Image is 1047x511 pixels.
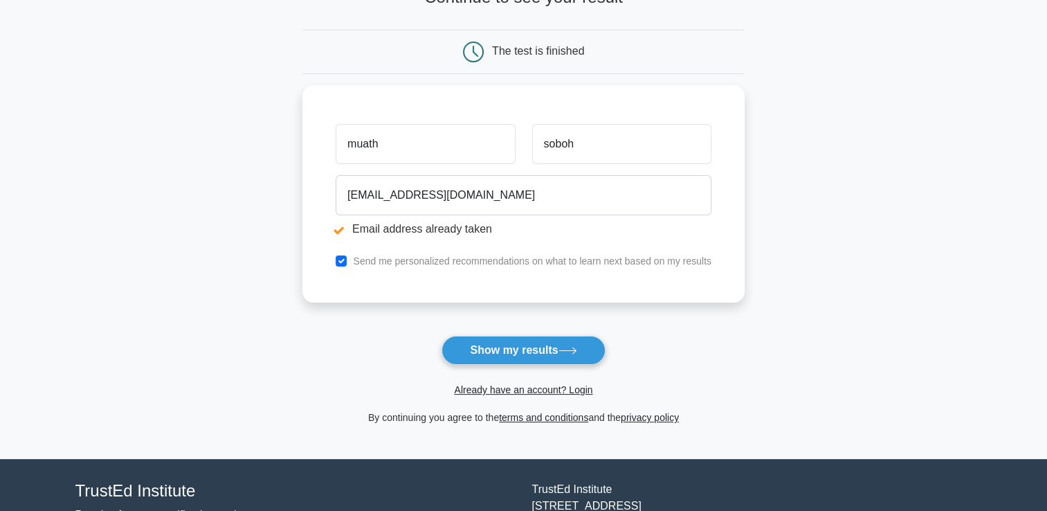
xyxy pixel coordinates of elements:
[441,336,605,365] button: Show my results
[499,412,588,423] a: terms and conditions
[336,124,515,164] input: First name
[621,412,679,423] a: privacy policy
[492,45,584,57] div: The test is finished
[353,256,711,267] label: Send me personalized recommendations on what to learn next based on my results
[532,124,711,164] input: Last name
[294,409,753,426] div: By continuing you agree to the and the
[336,175,711,215] input: Email
[454,384,592,395] a: Already have an account? Login
[336,221,711,237] li: Email address already taken
[75,481,516,501] h4: TrustEd Institute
